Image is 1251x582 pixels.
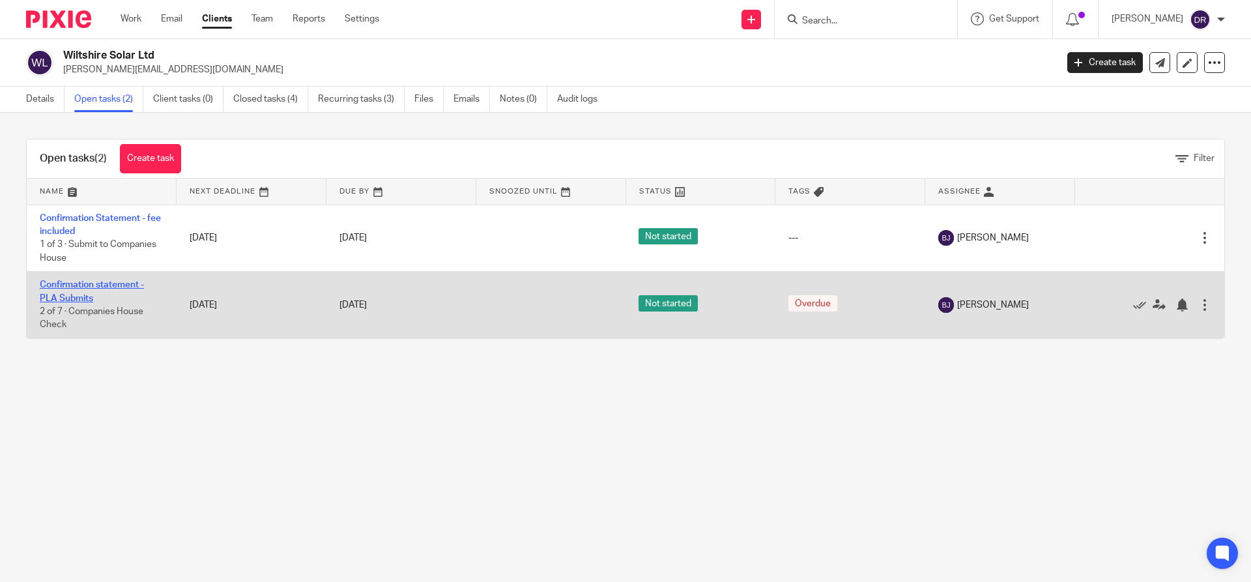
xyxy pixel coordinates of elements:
h2: Wiltshire Solar Ltd [63,49,851,63]
img: svg%3E [26,49,53,76]
span: 2 of 7 · Companies House Check [40,307,143,330]
span: 1 of 3 · Submit to Companies House [40,240,156,263]
span: Tags [788,188,811,195]
a: Files [414,87,444,112]
span: Get Support [989,14,1039,23]
img: svg%3E [1190,9,1211,30]
td: [DATE] [177,272,326,338]
a: Settings [345,12,379,25]
span: Filter [1194,154,1215,163]
a: Recurring tasks (3) [318,87,405,112]
span: Overdue [788,295,837,312]
span: [PERSON_NAME] [957,298,1029,312]
a: Client tasks (0) [153,87,223,112]
a: Create task [1067,52,1143,73]
a: Clients [202,12,232,25]
span: Status [639,188,672,195]
span: Not started [639,295,698,312]
div: --- [788,231,912,244]
a: Closed tasks (4) [233,87,308,112]
a: Details [26,87,65,112]
p: [PERSON_NAME] [1112,12,1183,25]
img: Pixie [26,10,91,28]
a: Create task [120,144,181,173]
img: svg%3E [938,297,954,313]
a: Email [161,12,182,25]
a: Confirmation statement - PLA Submits [40,280,144,302]
a: Open tasks (2) [74,87,143,112]
a: Mark as done [1133,298,1153,312]
span: [PERSON_NAME] [957,231,1029,244]
input: Search [801,16,918,27]
span: Not started [639,228,698,244]
a: Audit logs [557,87,607,112]
a: Emails [453,87,490,112]
a: Work [121,12,141,25]
span: Snoozed Until [489,188,558,195]
span: [DATE] [339,300,367,310]
img: svg%3E [938,230,954,246]
p: [PERSON_NAME][EMAIL_ADDRESS][DOMAIN_NAME] [63,63,1048,76]
h1: Open tasks [40,152,107,166]
td: [DATE] [177,205,326,272]
span: [DATE] [339,233,367,242]
a: Team [252,12,273,25]
a: Confirmation Statement - fee included [40,214,161,236]
a: Notes (0) [500,87,547,112]
a: Reports [293,12,325,25]
span: (2) [94,153,107,164]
